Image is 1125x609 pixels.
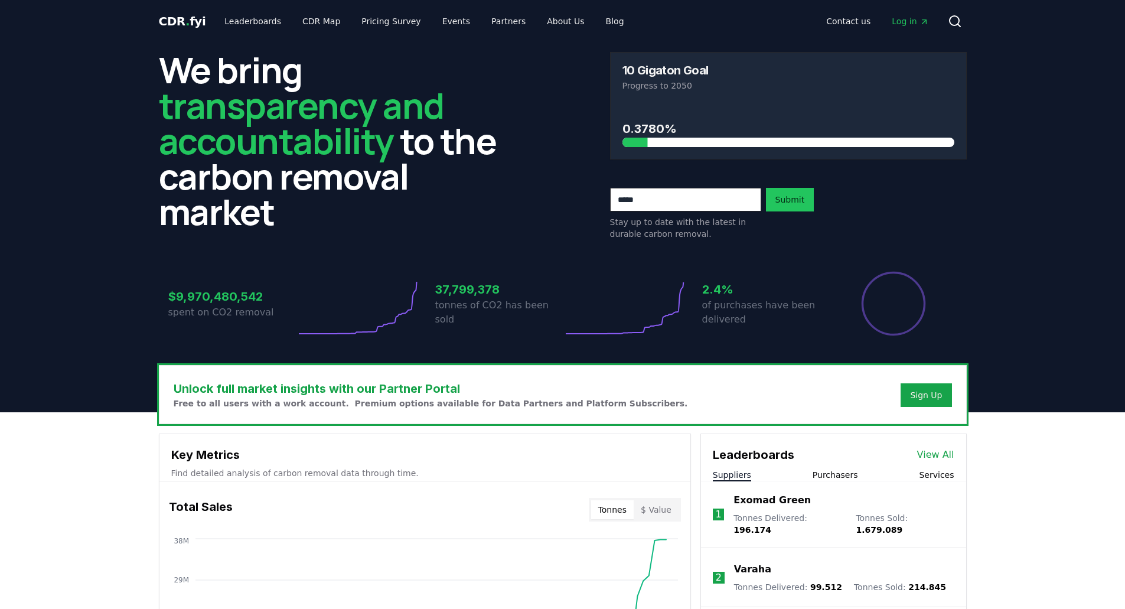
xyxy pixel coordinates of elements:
a: Log in [882,11,938,32]
a: Contact us [817,11,880,32]
a: View All [917,448,954,462]
a: Events [433,11,480,32]
h3: Unlock full market insights with our Partner Portal [174,380,688,398]
p: Tonnes Sold : [854,581,946,593]
nav: Main [215,11,633,32]
a: Partners [482,11,535,32]
tspan: 29M [174,576,189,584]
button: Submit [766,188,814,211]
h3: Key Metrics [171,446,679,464]
h3: 0.3780% [622,120,954,138]
button: $ Value [634,500,679,519]
span: . [185,14,190,28]
p: Free to all users with a work account. Premium options available for Data Partners and Platform S... [174,398,688,409]
p: Tonnes Sold : [856,512,954,536]
p: Stay up to date with the latest in durable carbon removal. [610,216,761,240]
a: Exomad Green [733,493,811,507]
h3: Leaderboards [713,446,794,464]
h3: $9,970,480,542 [168,288,296,305]
p: 2 [716,571,722,585]
span: 99.512 [810,582,842,592]
p: tonnes of CO2 has been sold [435,298,563,327]
p: Find detailed analysis of carbon removal data through time. [171,467,679,479]
button: Suppliers [713,469,751,481]
a: Pricing Survey [352,11,430,32]
h2: We bring to the carbon removal market [159,52,516,229]
h3: 2.4% [702,281,830,298]
span: 1.679.089 [856,525,902,535]
a: About Us [537,11,594,32]
span: transparency and accountability [159,81,444,165]
h3: 37,799,378 [435,281,563,298]
p: Tonnes Delivered : [733,512,844,536]
h3: 10 Gigaton Goal [622,64,709,76]
span: 214.845 [908,582,946,592]
span: Log in [892,15,928,27]
p: spent on CO2 removal [168,305,296,320]
a: Sign Up [910,389,942,401]
button: Sign Up [901,383,951,407]
button: Tonnes [591,500,634,519]
button: Purchasers [813,469,858,481]
a: Varaha [734,562,771,577]
button: Services [919,469,954,481]
p: Tonnes Delivered : [734,581,842,593]
p: 1 [715,507,721,522]
p: of purchases have been delivered [702,298,830,327]
a: CDR Map [293,11,350,32]
h3: Total Sales [169,498,233,522]
a: CDR.fyi [159,13,206,30]
span: CDR fyi [159,14,206,28]
tspan: 38M [174,537,189,545]
nav: Main [817,11,938,32]
div: Percentage of sales delivered [860,271,927,337]
p: Progress to 2050 [622,80,954,92]
span: 196.174 [733,525,771,535]
a: Blog [596,11,634,32]
a: Leaderboards [215,11,291,32]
